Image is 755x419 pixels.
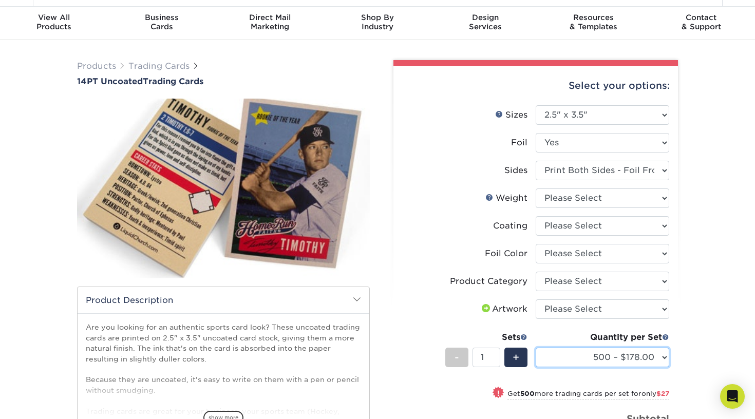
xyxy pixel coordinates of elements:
a: Trading Cards [128,61,190,71]
a: Shop ByIndustry [324,7,431,40]
span: $27 [656,390,669,397]
a: Direct MailMarketing [216,7,324,40]
div: Foil [511,137,527,149]
div: Open Intercom Messenger [720,384,745,409]
div: Sets [445,331,527,344]
span: Contact [647,13,755,22]
a: Resources& Templates [539,7,647,40]
span: + [513,350,519,365]
h2: Product Description [78,287,369,313]
div: Services [431,13,539,31]
span: Direct Mail [216,13,324,22]
a: Contact& Support [647,7,755,40]
div: Marketing [216,13,324,31]
div: Sizes [495,109,527,121]
span: Business [108,13,216,22]
span: Resources [539,13,647,22]
span: - [455,350,459,365]
img: 14PT Uncoated 01 [77,87,370,290]
span: ! [497,388,500,398]
a: DesignServices [431,7,539,40]
h1: Trading Cards [77,77,370,86]
div: Industry [324,13,431,31]
div: Foil Color [485,247,527,260]
div: & Templates [539,13,647,31]
strong: 500 [520,390,535,397]
small: Get more trading cards per set for [507,390,669,400]
span: 14PT Uncoated [77,77,143,86]
span: Design [431,13,539,22]
div: Product Category [450,275,527,288]
div: Sides [504,164,527,177]
a: Products [77,61,116,71]
div: Cards [108,13,216,31]
span: Shop By [324,13,431,22]
div: Select your options: [402,66,670,105]
div: Quantity per Set [536,331,669,344]
span: only [641,390,669,397]
div: & Support [647,13,755,31]
a: BusinessCards [108,7,216,40]
div: Weight [485,192,527,204]
div: Coating [493,220,527,232]
div: Artwork [480,303,527,315]
a: 14PT UncoatedTrading Cards [77,77,370,86]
